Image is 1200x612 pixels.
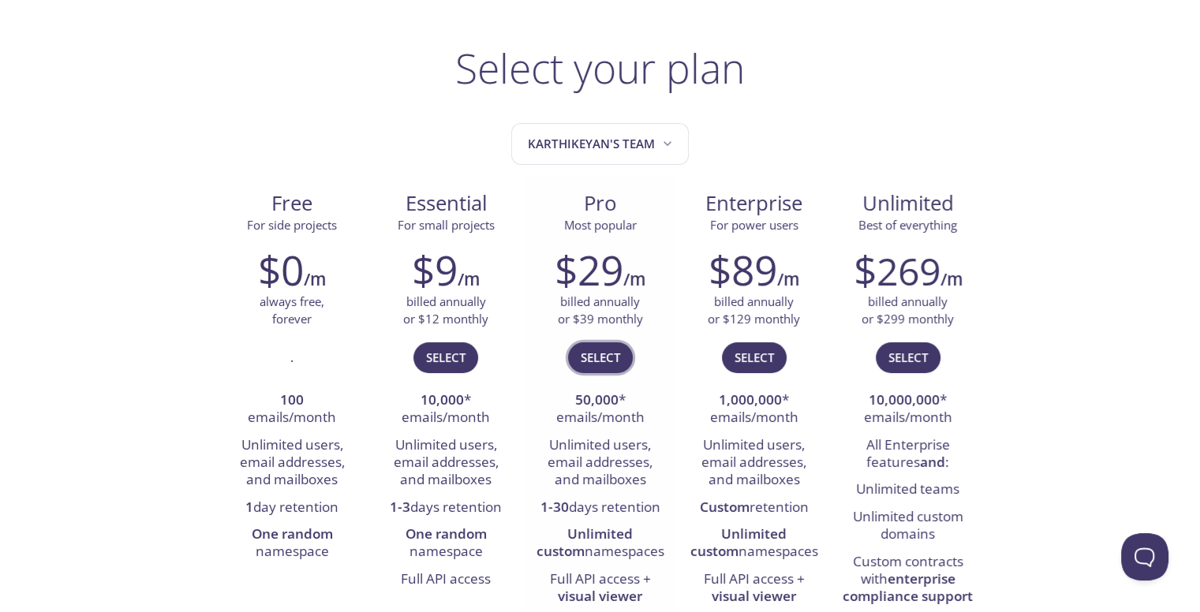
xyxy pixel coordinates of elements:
strong: 10,000,000 [869,390,940,409]
p: billed annually or $129 monthly [708,293,800,327]
span: Unlimited [862,189,954,217]
li: retention [689,494,819,521]
p: billed annually or $12 monthly [403,293,488,327]
strong: 1-3 [390,498,410,516]
span: Select [581,347,620,368]
strong: 1-30 [540,498,569,516]
li: namespace [227,521,357,566]
span: Essential [382,190,510,217]
h2: $89 [708,246,777,293]
li: Custom contracts with [843,549,973,611]
span: Free [228,190,357,217]
h6: /m [623,266,645,293]
li: Unlimited users, email addresses, and mailboxes [689,432,819,494]
span: 269 [877,245,940,297]
strong: visual viewer [712,587,796,605]
li: days retention [535,494,665,521]
h2: $29 [555,246,623,293]
span: Select [735,347,774,368]
strong: Custom [700,498,750,516]
span: Karthikeyan's team [528,133,675,155]
li: day retention [227,494,357,521]
li: namespaces [689,521,819,566]
iframe: Help Scout Beacon - Open [1121,533,1168,580]
strong: 100 [280,390,304,409]
li: namespace [381,521,511,566]
strong: 1,000,000 [719,390,782,409]
li: All Enterprise features : [843,432,973,477]
span: Pro [536,190,664,217]
button: Select [876,342,940,372]
strong: enterprise compliance support [843,569,973,605]
li: * emails/month [689,387,819,432]
strong: One random [252,524,333,543]
li: Unlimited teams [843,476,973,503]
li: Unlimited users, email addresses, and mailboxes [381,432,511,494]
li: Full API access + [535,566,665,611]
strong: 1 [245,498,253,516]
span: Most popular [564,217,637,233]
li: namespaces [535,521,665,566]
strong: Unlimited custom [536,524,634,560]
span: For power users [710,217,798,233]
h2: $9 [412,246,458,293]
strong: One random [406,524,487,543]
strong: Unlimited custom [690,524,787,560]
button: Select [568,342,633,372]
strong: and [920,453,945,471]
p: billed annually or $39 monthly [558,293,643,327]
strong: 10,000 [421,390,464,409]
h6: /m [304,266,326,293]
li: days retention [381,494,511,521]
li: Full API access + [689,566,819,611]
h6: /m [940,266,963,293]
h2: $0 [258,246,304,293]
button: Select [722,342,787,372]
span: Select [888,347,928,368]
h6: /m [777,266,799,293]
li: Unlimited users, email addresses, and mailboxes [535,432,665,494]
strong: visual viewer [558,587,642,605]
span: For small projects [398,217,495,233]
button: Select [413,342,478,372]
span: Best of everything [858,217,957,233]
h1: Select your plan [455,44,745,91]
li: * emails/month [381,387,511,432]
li: Unlimited custom domains [843,504,973,549]
span: For side projects [247,217,337,233]
li: * emails/month [843,387,973,432]
span: Select [426,347,465,368]
span: Enterprise [690,190,818,217]
p: always free, forever [260,293,324,327]
li: * emails/month [535,387,665,432]
p: billed annually or $299 monthly [862,293,954,327]
h2: $ [854,246,940,293]
li: emails/month [227,387,357,432]
strong: 50,000 [575,390,619,409]
li: Full API access [381,566,511,593]
button: Karthikeyan's team [511,123,689,165]
h6: /m [458,266,480,293]
li: Unlimited users, email addresses, and mailboxes [227,432,357,494]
